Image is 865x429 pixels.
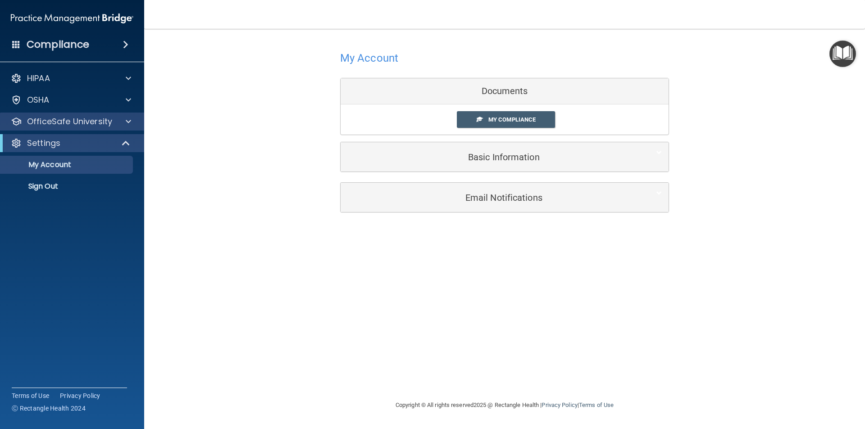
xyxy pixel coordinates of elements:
[6,182,129,191] p: Sign Out
[347,193,634,203] h5: Email Notifications
[341,78,669,104] div: Documents
[27,95,50,105] p: OSHA
[579,402,614,408] a: Terms of Use
[347,152,634,162] h5: Basic Information
[27,38,89,51] h4: Compliance
[542,402,577,408] a: Privacy Policy
[27,116,112,127] p: OfficeSafe University
[11,95,131,105] a: OSHA
[12,404,86,413] span: Ⓒ Rectangle Health 2024
[709,365,854,401] iframe: Drift Widget Chat Controller
[488,116,536,123] span: My Compliance
[11,9,133,27] img: PMB logo
[11,116,131,127] a: OfficeSafe University
[829,41,856,67] button: Open Resource Center
[6,160,129,169] p: My Account
[27,138,60,149] p: Settings
[27,73,50,84] p: HIPAA
[11,138,131,149] a: Settings
[11,73,131,84] a: HIPAA
[347,147,662,167] a: Basic Information
[12,391,49,400] a: Terms of Use
[60,391,100,400] a: Privacy Policy
[340,52,398,64] h4: My Account
[340,391,669,420] div: Copyright © All rights reserved 2025 @ Rectangle Health | |
[347,187,662,208] a: Email Notifications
